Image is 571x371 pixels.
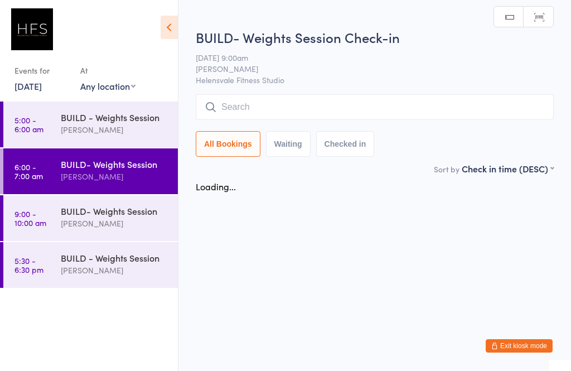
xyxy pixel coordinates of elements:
[61,123,168,136] div: [PERSON_NAME]
[14,80,42,92] a: [DATE]
[196,74,554,85] span: Helensvale Fitness Studio
[196,28,554,46] h2: BUILD- Weights Session Check-in
[14,209,46,227] time: 9:00 - 10:00 am
[3,195,178,241] a: 9:00 -10:00 amBUILD- Weights Session[PERSON_NAME]
[434,163,459,175] label: Sort by
[316,131,375,157] button: Checked in
[11,8,53,50] img: Helensvale Fitness Studio (HFS)
[14,256,43,274] time: 5:30 - 6:30 pm
[61,217,168,230] div: [PERSON_NAME]
[80,80,136,92] div: Any location
[3,102,178,147] a: 5:00 -6:00 amBUILD - Weights Session[PERSON_NAME]
[196,52,536,63] span: [DATE] 9:00am
[196,180,236,192] div: Loading...
[61,170,168,183] div: [PERSON_NAME]
[196,63,536,74] span: [PERSON_NAME]
[61,252,168,264] div: BUILD - Weights Session
[3,148,178,194] a: 6:00 -7:00 amBUILD- Weights Session[PERSON_NAME]
[14,162,43,180] time: 6:00 - 7:00 am
[196,131,260,157] button: All Bookings
[266,131,311,157] button: Waiting
[80,61,136,80] div: At
[61,111,168,123] div: BUILD - Weights Session
[462,162,554,175] div: Check in time (DESC)
[61,158,168,170] div: BUILD- Weights Session
[61,205,168,217] div: BUILD- Weights Session
[486,339,553,353] button: Exit kiosk mode
[3,242,178,288] a: 5:30 -6:30 pmBUILD - Weights Session[PERSON_NAME]
[61,264,168,277] div: [PERSON_NAME]
[196,94,554,120] input: Search
[14,61,69,80] div: Events for
[14,115,43,133] time: 5:00 - 6:00 am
